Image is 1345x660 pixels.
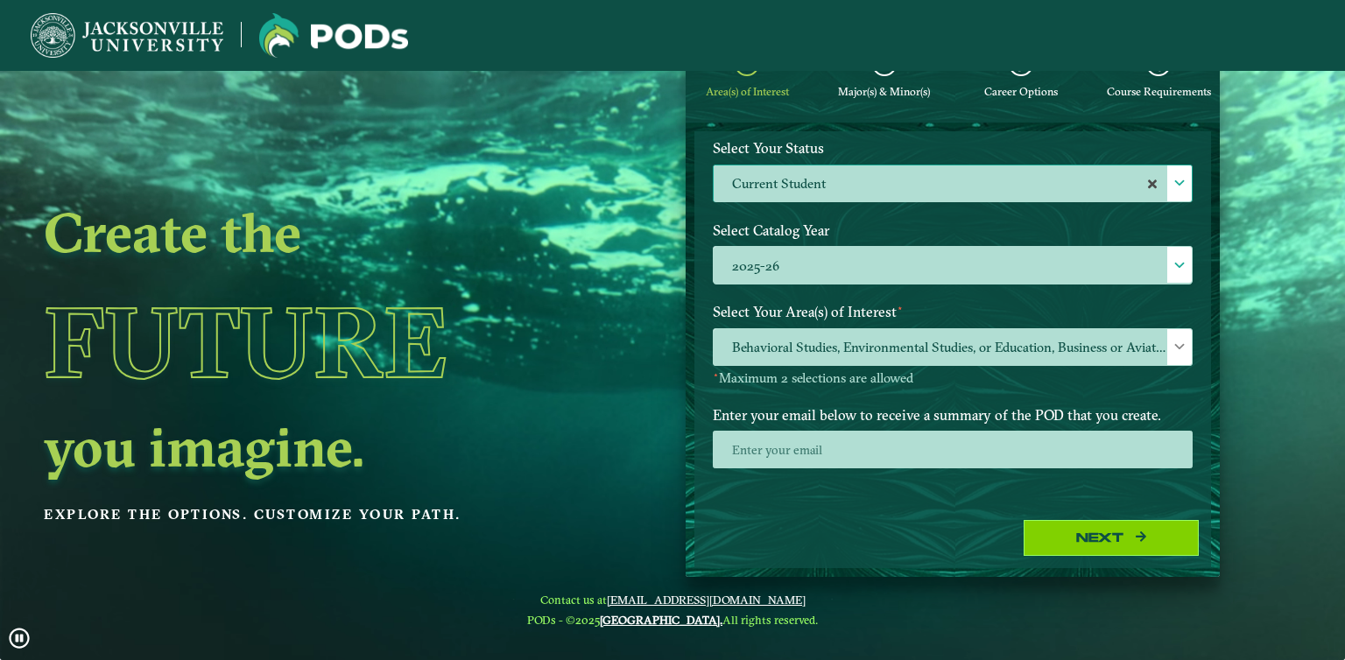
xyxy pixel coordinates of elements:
span: Career Options [984,85,1058,98]
sup: ⋆ [713,369,719,381]
sup: ⋆ [897,301,904,314]
label: Enter your email below to receive a summary of the POD that you create. [700,399,1206,432]
h1: Future [44,263,561,422]
span: Area(s) of Interest [706,85,789,98]
label: Select Catalog Year [700,214,1206,247]
label: Current Student [714,165,1192,203]
label: Select Your Status [700,132,1206,165]
span: Behavioral Studies, Environmental Studies, or Education, Business or Aviation [714,329,1192,367]
label: 2025-26 [714,247,1192,284]
label: Select Your Area(s) of Interest [700,296,1206,328]
p: Explore the options. Customize your path. [44,502,561,528]
span: Major(s) & Minor(s) [838,85,930,98]
span: Contact us at [527,593,818,607]
a: [EMAIL_ADDRESS][DOMAIN_NAME] [607,593,806,607]
button: Next [1024,520,1199,556]
a: [GEOGRAPHIC_DATA]. [600,613,722,627]
img: Jacksonville University logo [31,13,223,58]
h2: you imagine. [44,422,561,471]
h2: Create the [44,207,561,256]
p: Maximum 2 selections are allowed [713,370,1193,387]
img: Jacksonville University logo [259,13,408,58]
span: PODs - ©2025 All rights reserved. [527,613,818,627]
input: Enter your email [713,431,1193,468]
span: Course Requirements [1107,85,1211,98]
